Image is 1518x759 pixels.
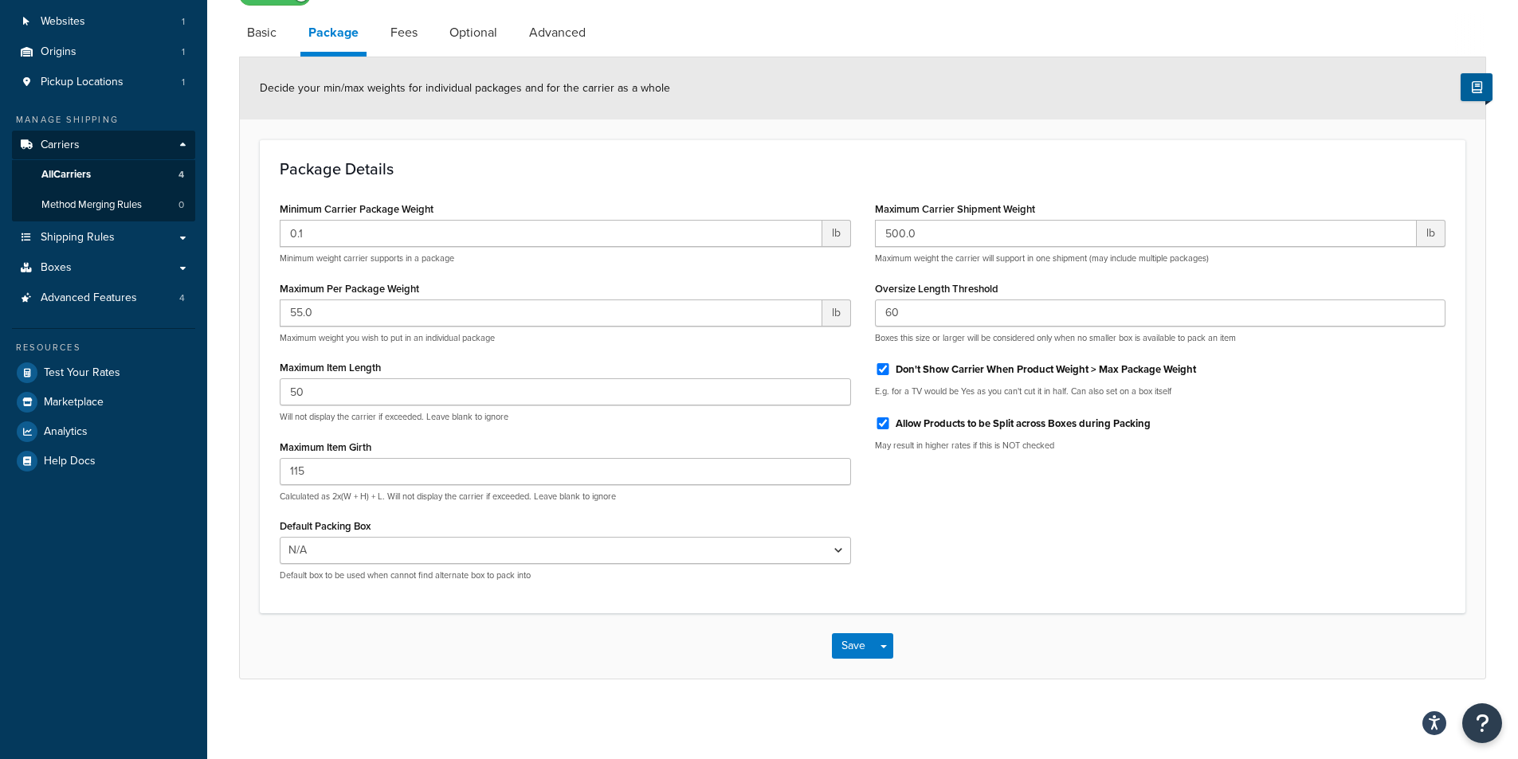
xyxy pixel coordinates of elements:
span: Pickup Locations [41,76,124,89]
span: Test Your Rates [44,366,120,380]
a: Advanced [521,14,594,52]
label: Maximum Carrier Shipment Weight [875,203,1035,215]
span: 4 [178,168,184,182]
label: Minimum Carrier Package Weight [280,203,433,215]
a: Websites1 [12,7,195,37]
a: Test Your Rates [12,358,195,387]
span: 1 [182,15,185,29]
a: Help Docs [12,447,195,475]
h3: Package Details [280,160,1445,178]
p: Maximum weight the carrier will support in one shipment (may include multiple packages) [875,252,1446,264]
a: Method Merging Rules0 [12,190,195,220]
span: Method Merging Rules [41,198,142,212]
p: Boxes this size or larger will be considered only when no smaller box is available to pack an item [875,332,1446,344]
a: Carriers [12,131,195,160]
span: Help Docs [44,455,96,468]
span: All Carriers [41,168,91,182]
span: Websites [41,15,85,29]
p: May result in higher rates if this is NOT checked [875,440,1446,452]
button: Open Resource Center [1462,703,1502,743]
span: 1 [182,76,185,89]
a: Fees [382,14,426,52]
p: E.g. for a TV would be Yes as you can't cut it in half. Can also set on a box itself [875,385,1446,397]
a: Package [300,14,367,57]
span: lb [1417,220,1445,247]
a: Pickup Locations1 [12,68,195,97]
span: Origins [41,45,76,59]
a: Marketplace [12,388,195,417]
p: Default box to be used when cannot find alternate box to pack into [280,569,851,581]
a: Origins1 [12,37,195,67]
li: Advanced Features [12,284,195,313]
div: Manage Shipping [12,113,195,127]
label: Default Packing Box [280,520,371,532]
label: Oversize Length Threshold [875,283,998,295]
a: Shipping Rules [12,223,195,252]
button: Save [832,633,875,659]
a: Boxes [12,253,195,283]
label: Allow Products to be Split across Boxes during Packing [896,417,1151,431]
li: Method Merging Rules [12,190,195,220]
label: Don't Show Carrier When Product Weight > Max Package Weight [896,362,1196,377]
li: Carriers [12,131,195,221]
li: Pickup Locations [12,68,195,97]
span: Marketplace [44,396,104,409]
li: Websites [12,7,195,37]
span: 1 [182,45,185,59]
span: Shipping Rules [41,231,115,245]
span: Advanced Features [41,291,137,305]
p: Will not display the carrier if exceeded. Leave blank to ignore [280,411,851,423]
span: 0 [178,198,184,212]
label: Maximum Item Length [280,362,381,374]
span: Boxes [41,261,72,275]
p: Minimum weight carrier supports in a package [280,252,851,264]
span: lb [822,299,851,327]
a: AllCarriers4 [12,160,195,190]
p: Calculated as 2x(W + H) + L. Will not display the carrier if exceeded. Leave blank to ignore [280,491,851,503]
span: Decide your min/max weights for individual packages and for the carrier as a whole [260,80,670,96]
span: Carriers [41,139,80,152]
span: 4 [179,291,185,305]
span: lb [822,220,851,247]
a: Advanced Features4 [12,284,195,313]
a: Optional [441,14,505,52]
a: Analytics [12,417,195,446]
li: Origins [12,37,195,67]
div: Resources [12,341,195,354]
label: Maximum Item Girth [280,441,371,453]
p: Maximum weight you wish to put in an individual package [280,332,851,344]
a: Basic [239,14,284,52]
button: Show Help Docs [1461,73,1493,101]
label: Maximum Per Package Weight [280,283,419,295]
span: Analytics [44,425,88,439]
